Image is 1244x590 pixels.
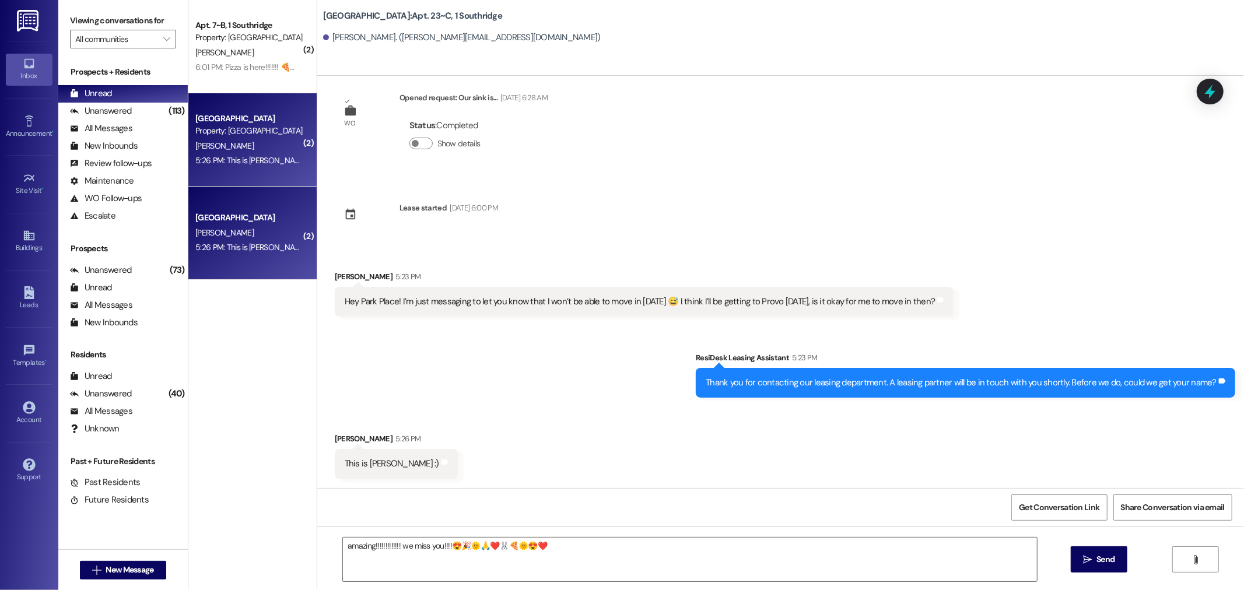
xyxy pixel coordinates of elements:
button: Get Conversation Link [1011,494,1107,521]
div: WO [344,117,355,129]
i:  [1083,555,1092,564]
div: Unanswered [70,388,132,400]
span: New Message [106,564,153,576]
div: [GEOGRAPHIC_DATA] [195,212,303,224]
div: Unknown [70,423,120,435]
div: Unread [70,87,112,100]
div: Opened request: Our sink is... [400,92,548,108]
input: All communities [75,30,157,48]
div: [GEOGRAPHIC_DATA] [195,113,303,125]
i:  [92,566,101,575]
button: New Message [80,561,166,580]
div: Past Residents [70,476,141,489]
div: Review follow-ups [70,157,152,170]
div: Maintenance [70,175,134,187]
div: Residents [58,349,188,361]
textarea: amazing!!!!!!!!!!!!! we miss you!!!!😍🎉🌞🙏❤️🐰🍕🌞😍❤️ [343,538,1037,581]
span: • [42,185,44,193]
div: Prospects [58,243,188,255]
div: This is [PERSON_NAME] :) [345,458,439,470]
div: 5:26 PM: This is [PERSON_NAME] :) [195,242,313,252]
label: Show details [437,138,481,150]
div: 5:26 PM: This is [PERSON_NAME] :) [195,155,313,166]
span: Get Conversation Link [1019,501,1099,514]
span: Share Conversation via email [1121,501,1225,514]
div: 6:01 PM: Pizza is here!!!!!!! 🍕🍕❤️❤️🤯🤯‼️‼️🙏🙏🌞🌞🎉🎉😍😍🐰🐰 [195,62,451,72]
a: Support [6,455,52,486]
div: Past + Future Residents [58,455,188,468]
div: [DATE] 6:00 PM [447,202,498,214]
div: [PERSON_NAME]. ([PERSON_NAME][EMAIL_ADDRESS][DOMAIN_NAME]) [323,31,601,44]
div: Apt. 7~B, 1 Southridge [195,19,303,31]
div: : Completed [409,117,485,135]
div: (73) [167,261,188,279]
div: Thank you for contacting our leasing department. A leasing partner will be in touch with you shor... [706,377,1217,389]
div: 5:23 PM [393,271,420,283]
div: All Messages [70,405,132,417]
div: 5:23 PM [789,352,817,364]
span: [PERSON_NAME] [195,227,254,238]
div: Property: [GEOGRAPHIC_DATA] [195,31,303,44]
div: Prospects + Residents [58,66,188,78]
span: [PERSON_NAME] [195,141,254,151]
span: [PERSON_NAME] [195,47,254,58]
label: Viewing conversations for [70,12,176,30]
div: Unread [70,370,112,382]
i:  [1191,555,1200,564]
button: Share Conversation via email [1113,494,1232,521]
div: New Inbounds [70,317,138,329]
div: [DATE] 6:28 AM [497,92,548,104]
div: Lease started [400,202,447,214]
b: [GEOGRAPHIC_DATA]: Apt. 23~C, 1 Southridge [323,10,502,22]
div: (113) [166,102,187,120]
div: Unanswered [70,264,132,276]
i:  [163,34,170,44]
div: WO Follow-ups [70,192,142,205]
a: Account [6,398,52,429]
div: [PERSON_NAME] [335,433,458,449]
div: (40) [166,385,188,403]
div: Property: [GEOGRAPHIC_DATA] [195,125,303,137]
a: Site Visit • [6,168,52,200]
span: • [45,357,47,365]
a: Leads [6,283,52,314]
div: Unread [70,282,112,294]
a: Inbox [6,54,52,85]
div: 5:26 PM [393,433,420,445]
a: Buildings [6,226,52,257]
button: Send [1071,546,1127,573]
div: [PERSON_NAME] [335,271,954,287]
div: All Messages [70,122,132,135]
img: ResiDesk Logo [17,10,41,31]
div: Escalate [70,210,115,222]
div: All Messages [70,299,132,311]
span: • [52,128,54,136]
div: Hey Park Place! I’m just messaging to let you know that I won’t be able to move in [DATE] 😅 I thi... [345,296,935,308]
a: Templates • [6,340,52,372]
div: New Inbounds [70,140,138,152]
div: ResiDesk Leasing Assistant [696,352,1235,368]
span: Send [1096,553,1115,566]
div: Future Residents [70,494,149,506]
div: Unanswered [70,105,132,117]
b: Status [409,120,436,131]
